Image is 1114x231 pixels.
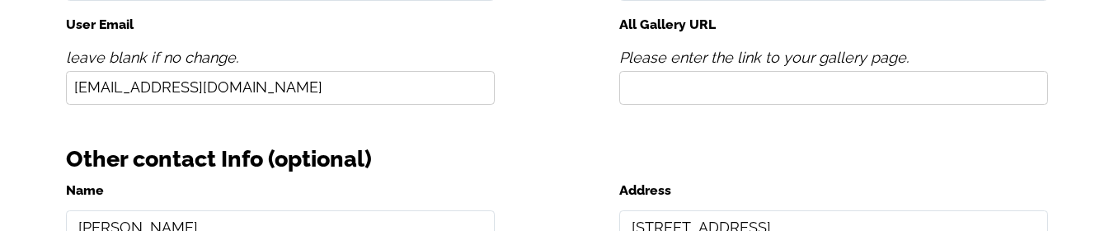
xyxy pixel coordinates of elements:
[619,49,909,66] span: Please enter the link to your gallery page.
[66,49,238,66] span: leave blank if no change.
[66,179,495,202] label: Name
[619,179,1048,202] label: Address
[66,139,1048,180] h2: Other contact Info (optional)
[619,13,1048,36] label: All Gallery URL
[66,13,495,36] label: User Email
